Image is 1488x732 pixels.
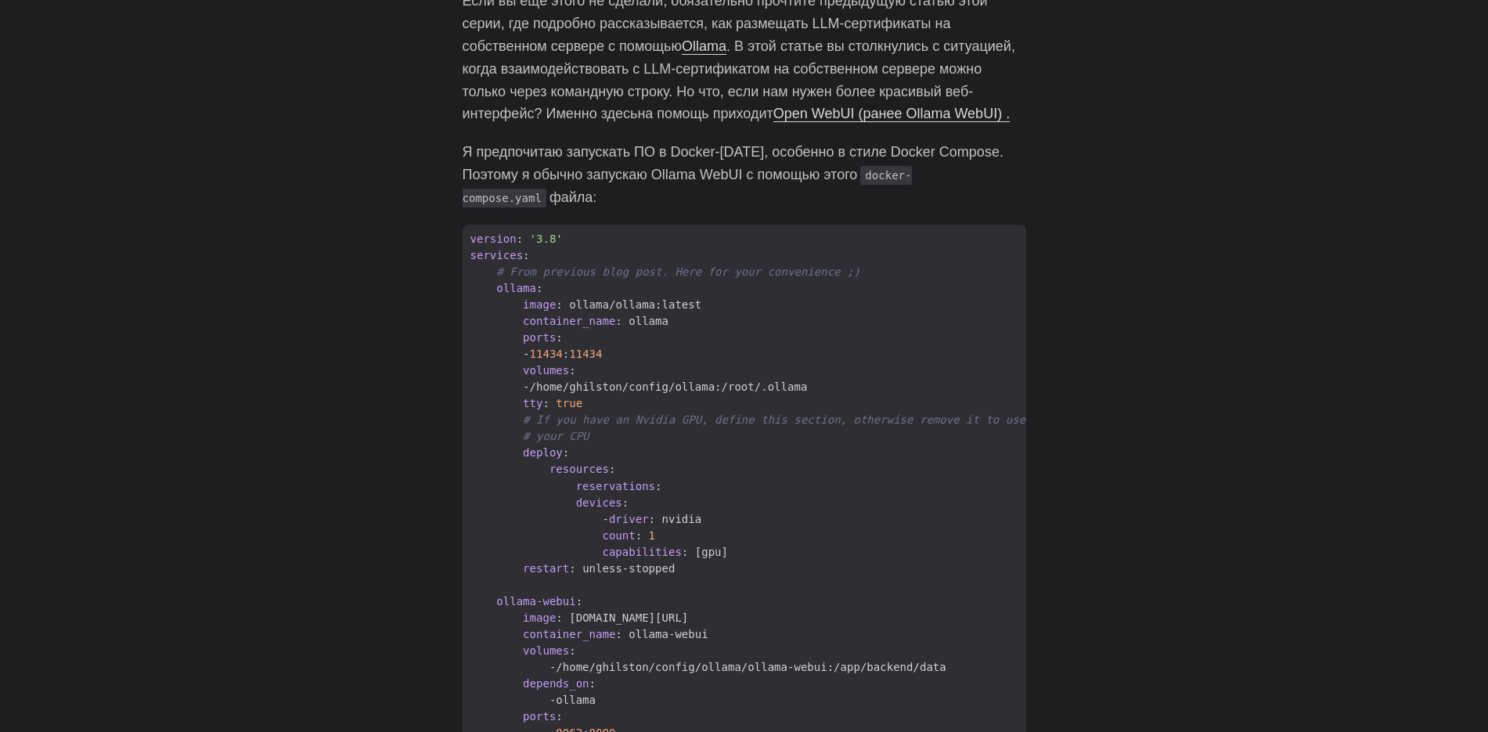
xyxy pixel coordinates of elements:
span: : [556,611,562,624]
span: volumes [523,364,569,377]
span: : [517,233,523,245]
font: файла: [549,189,596,205]
span: deploy [523,446,563,459]
span: count [602,529,635,542]
span: resources [549,463,609,475]
font: на помощь приходит [637,106,773,121]
span: : [556,298,562,311]
span: : [636,529,642,542]
span: : [523,249,529,261]
span: : [563,446,569,459]
span: : [536,282,542,294]
span: true [556,397,582,409]
span: : [556,331,562,344]
span: 11434 [569,348,602,360]
span: [DOMAIN_NAME][URL] [569,611,688,624]
span: # your CPU [523,430,589,442]
span: : [569,644,575,657]
font: Я предпочитаю запускать ПО в Docker-[DATE], особенно в стиле Docker Compose. Поэтому я обычно зап... [463,144,1003,182]
font: . В этой статье вы столкнулись с ситуацией, когда взаимодействовать с LLM-сертификатом на собстве... [463,38,1015,121]
span: depends_on [523,677,589,690]
span: : [682,546,688,558]
span: reservations [576,480,655,492]
span: 1 [649,529,655,542]
span: version [470,233,517,245]
span: : [649,513,655,525]
span: - [463,659,954,676]
span: - [463,346,611,362]
span: : [589,677,596,690]
span: devices [576,496,622,509]
span: : [542,397,549,409]
span: /home/ghilston/config/ollama/ollama-webui:/app/backend/data [556,661,946,673]
span: volumes [523,644,569,657]
span: /home/ghilston/config/ollama:/root/.ollama [530,380,808,393]
span: : [576,595,582,608]
span: image [523,611,556,624]
span: ollama-webui [496,595,575,608]
span: capabilities [602,546,681,558]
span: : [556,710,562,723]
span: : [609,463,615,475]
span: container_name [523,628,615,640]
span: ollama/ollama:latest [569,298,701,311]
span: ports [523,331,556,344]
span: gpu] [701,546,728,558]
span: # From previous blog post. Here for your convenience ;) [496,265,860,278]
span: : [655,480,661,492]
span: ollama [556,694,596,706]
span: 11434 [530,348,563,360]
code: docker-compose.yaml [463,166,912,207]
span: - [463,511,710,528]
span: # If you have an Nvidia GPU, define this section, otherwise remove it to use [523,413,1025,426]
span: image [523,298,556,311]
span: nvidia [662,513,702,525]
span: ollama [629,315,668,327]
span: [ [695,546,701,558]
span: : [563,348,569,360]
span: unless-stopped [582,562,675,575]
span: services [470,249,524,261]
a: Ollama [682,38,726,54]
span: : [569,364,575,377]
span: container_name [523,315,615,327]
span: - [463,379,816,395]
span: : [622,496,629,509]
span: - [463,692,604,709]
span: ollama [496,282,536,294]
span: : [569,562,575,575]
a: Open WebUI (ранее Ollama WebUI) . [773,106,1010,121]
span: : [615,628,622,640]
span: tty [523,397,542,409]
span: restart [523,562,569,575]
span: driver [609,513,649,525]
span: '3.8' [530,233,563,245]
span: ollama-webui [629,628,708,640]
span: ports [523,710,556,723]
span: : [615,315,622,327]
